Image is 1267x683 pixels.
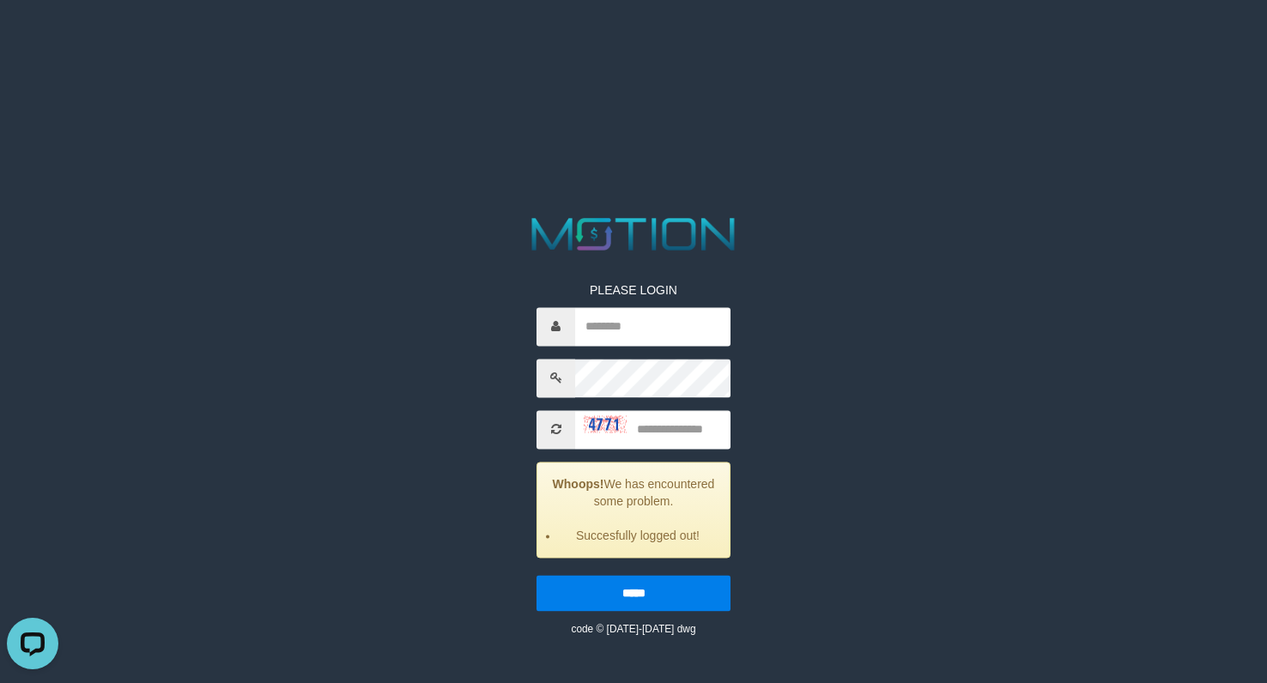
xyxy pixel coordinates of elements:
div: We has encountered some problem. [537,462,730,558]
strong: Whoops! [553,477,604,491]
img: captcha [584,416,627,433]
small: code © [DATE]-[DATE] dwg [571,623,695,635]
img: MOTION_logo.png [523,212,744,256]
button: Open LiveChat chat widget [7,7,58,58]
p: PLEASE LOGIN [537,281,730,299]
li: Succesfully logged out! [559,527,717,544]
